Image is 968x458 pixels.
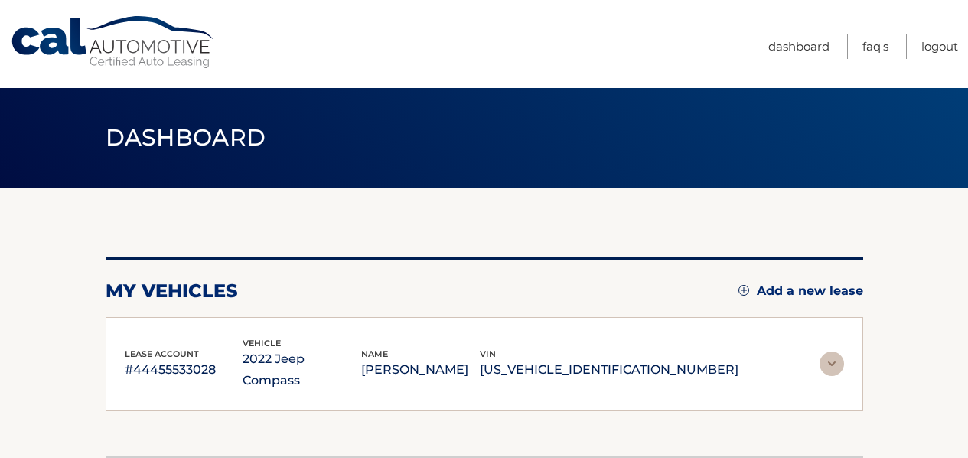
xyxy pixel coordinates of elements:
[125,348,199,359] span: lease account
[361,348,388,359] span: name
[361,359,480,381] p: [PERSON_NAME]
[106,123,266,152] span: Dashboard
[243,348,361,391] p: 2022 Jeep Compass
[738,285,749,296] img: add.svg
[862,34,888,59] a: FAQ's
[106,280,238,303] h2: my vehicles
[125,359,243,381] p: #44455533028
[738,283,863,299] a: Add a new lease
[480,359,738,381] p: [US_VEHICLE_IDENTIFICATION_NUMBER]
[820,352,844,376] img: accordion-rest.svg
[480,348,496,359] span: vin
[243,338,281,348] span: vehicle
[921,34,958,59] a: Logout
[768,34,829,59] a: Dashboard
[10,15,217,70] a: Cal Automotive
